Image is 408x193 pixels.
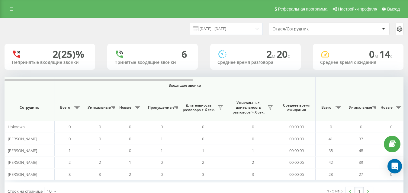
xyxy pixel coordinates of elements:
[252,160,254,165] span: 2
[69,172,71,177] span: 3
[252,148,254,153] span: 1
[320,60,396,65] div: Среднее время ожидания
[278,7,327,11] span: Реферальная программа
[390,53,393,59] span: c
[387,159,402,173] div: Open Intercom Messenger
[360,124,362,129] span: 0
[319,105,334,110] span: Всего
[8,124,25,129] span: Unknown
[278,121,316,133] td: 00:00:00
[69,136,71,142] span: 0
[181,103,216,112] span: Длительность разговора > Х сек.
[359,148,363,153] span: 48
[12,60,88,65] div: Непринятые входящие звонки
[359,160,363,165] span: 39
[252,136,254,142] span: 0
[129,172,131,177] span: 2
[161,172,163,177] span: 0
[379,105,394,110] span: Новые
[161,124,163,129] span: 0
[288,53,290,59] span: c
[57,105,72,110] span: Всего
[202,160,204,165] span: 2
[277,48,290,61] span: 20
[8,160,37,165] span: [PERSON_NAME]
[369,48,379,61] span: 0
[148,105,172,110] span: Пропущенные
[266,48,277,61] span: 2
[379,48,393,61] span: 14
[53,48,84,60] div: 2 (25)%
[390,172,392,177] span: 0
[278,133,316,145] td: 00:00:00
[99,172,101,177] span: 3
[329,148,333,153] span: 58
[330,124,332,129] span: 0
[129,148,131,153] span: 0
[129,136,131,142] span: 0
[161,136,163,142] span: 1
[99,160,101,165] span: 2
[252,124,254,129] span: 0
[10,105,49,110] span: Сотрудник
[69,160,71,165] span: 2
[202,136,204,142] span: 0
[99,148,101,153] span: 1
[359,172,363,177] span: 27
[278,157,316,168] td: 00:00:06
[282,103,311,112] span: Среднее время ожидания
[278,145,316,157] td: 00:00:09
[182,48,187,60] div: 6
[8,148,37,153] span: [PERSON_NAME]
[99,136,101,142] span: 0
[70,83,300,88] span: Входящие звонки
[129,124,131,129] span: 0
[114,60,191,65] div: Принятые входящие звонки
[390,124,392,129] span: 0
[8,172,37,177] span: [PERSON_NAME]
[349,105,371,110] span: Уникальные
[272,26,345,32] div: Отдел/Сотрудник
[387,7,400,11] span: Выход
[231,101,266,115] span: Уникальные, длительность разговора > Х сек.
[329,172,333,177] span: 28
[202,124,204,129] span: 0
[69,148,71,153] span: 1
[161,160,163,165] span: 0
[69,124,71,129] span: 0
[88,105,109,110] span: Уникальные
[202,172,204,177] span: 3
[252,172,254,177] span: 3
[359,136,363,142] span: 37
[118,105,133,110] span: Новые
[272,53,277,59] span: м
[278,168,316,180] td: 00:00:06
[161,148,163,153] span: 1
[217,60,294,65] div: Среднее время разговора
[129,160,131,165] span: 1
[99,124,101,129] span: 0
[8,136,37,142] span: [PERSON_NAME]
[374,53,379,59] span: м
[338,7,377,11] span: Настройки профиля
[329,160,333,165] span: 42
[329,136,333,142] span: 41
[202,148,204,153] span: 1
